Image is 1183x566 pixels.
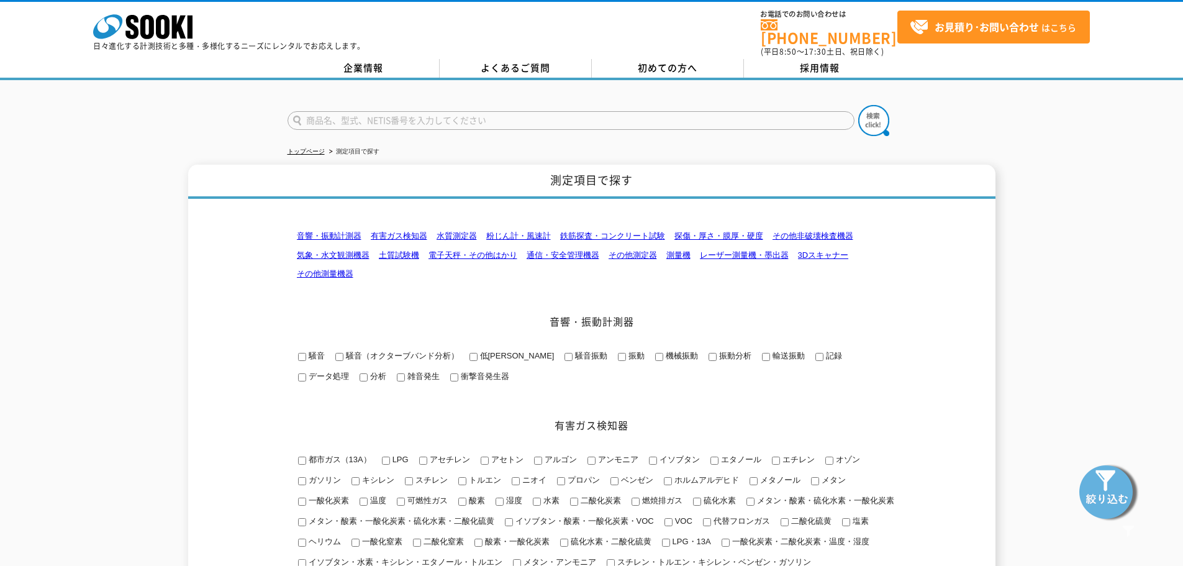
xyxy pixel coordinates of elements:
input: 酸素・一酸化炭素 [474,539,483,547]
span: 二酸化窒素 [421,537,464,546]
span: 一酸化窒素 [360,537,402,546]
input: 商品名、型式、NETIS番号を入力してください [288,111,854,130]
span: 酸素・一酸化炭素 [483,537,550,546]
p: 日々進化する計測技術と多種・多様化するニーズにレンタルでお応えします。 [93,42,365,50]
span: 温度 [368,496,386,505]
input: ガソリン [298,477,306,485]
span: LPG・13A [670,537,711,546]
span: アンモニア [596,455,638,464]
span: データ処理 [306,372,349,381]
span: メタン・酸素・硫化水素・一酸化炭素 [755,496,894,505]
input: 振動分析 [709,353,717,361]
input: プロパン [557,477,565,485]
span: 都市ガス（13A） [306,455,371,464]
span: 機械振動 [663,351,698,360]
span: ニオイ [520,475,546,485]
span: エタノール [718,455,761,464]
span: 17:30 [804,46,827,57]
input: 一酸化炭素・二酸化炭素・温度・湿度 [722,539,730,547]
span: ガソリン [306,475,341,485]
span: 振動分析 [717,351,751,360]
a: 有害ガス検知器 [371,231,427,240]
span: 水素 [541,496,560,505]
span: 振動 [626,351,645,360]
h2: 有害ガス検知器 [288,419,896,432]
input: エチレン [772,457,780,465]
span: メタン・酸素・一酸化炭素・硫化水素・二酸化硫黄 [306,516,494,526]
input: トルエン [458,477,466,485]
li: 測定項目で探す [327,145,379,158]
input: 雑音発生 [397,373,405,381]
span: 可燃性ガス [405,496,448,505]
input: 可燃性ガス [397,498,405,506]
input: 温度 [360,498,368,506]
input: アンモニア [587,457,596,465]
input: 分析 [360,373,368,381]
input: スチレン [405,477,413,485]
input: 騒音 [298,353,306,361]
input: アセチレン [419,457,427,465]
span: プロパン [565,475,600,485]
a: 企業情報 [288,59,440,78]
span: 二酸化炭素 [578,496,621,505]
span: 一酸化炭素・二酸化炭素・温度・湿度 [730,537,869,546]
span: スチレン [413,475,448,485]
input: 都市ガス（13A） [298,457,306,465]
span: ホルムアルデヒド [672,475,739,485]
input: 代替フロンガス [703,518,711,526]
a: その他測定器 [609,250,657,260]
span: キシレン [360,475,394,485]
a: 粉じん計・風速計 [486,231,551,240]
span: 衝撃音発生器 [458,372,509,381]
span: 騒音（オクターブバンド分析） [343,351,459,360]
span: エチレン [780,455,815,464]
input: LPG [382,457,390,465]
input: 機械振動 [655,353,663,361]
span: 硫化水素 [701,496,736,505]
input: キシレン [351,477,360,485]
input: 水素 [533,498,541,506]
span: 低[PERSON_NAME] [478,351,555,360]
input: 記録 [815,353,823,361]
h2: 音響・振動計測器 [288,315,896,328]
input: アルゴン [534,457,542,465]
a: 初めての方へ [592,59,744,78]
a: 気象・水文観測機器 [297,250,369,260]
input: 一酸化炭素 [298,498,306,506]
input: メタン・酸素・硫化水素・一酸化炭素 [746,498,755,506]
a: 通信・安全管理機器 [527,250,599,260]
h1: 測定項目で探す [188,165,995,199]
input: 二酸化硫黄 [781,518,789,526]
input: 塩素 [842,518,850,526]
input: LPG・13A [662,539,670,547]
span: アルゴン [542,455,577,464]
input: オゾン [825,457,833,465]
span: VOC [673,516,692,526]
a: 探傷・厚さ・膜厚・硬度 [674,231,763,240]
span: はこちら [910,18,1076,37]
input: 騒音振動 [564,353,573,361]
img: btn_search_fixed.png [1077,460,1140,523]
input: 輸送振動 [762,353,770,361]
span: 8:50 [779,46,797,57]
a: その他非破壊検査機器 [773,231,853,240]
input: 低[PERSON_NAME] [469,353,478,361]
a: その他測量機器 [297,269,353,278]
span: 騒音振動 [573,351,607,360]
span: メタノール [758,475,800,485]
input: 燃焼排ガス [632,498,640,506]
a: 採用情報 [744,59,896,78]
span: トルエン [466,475,501,485]
a: 水質測定器 [437,231,477,240]
input: 酸素 [458,498,466,506]
a: トップページ [288,148,325,155]
input: 振動 [618,353,626,361]
input: エタノール [710,457,718,465]
input: 硫化水素 [693,498,701,506]
input: 衝撃音発生器 [450,373,458,381]
input: イソブタン [649,457,657,465]
input: 二酸化炭素 [570,498,578,506]
a: 鉄筋探査・コンクリート試験 [560,231,665,240]
input: ヘリウム [298,539,306,547]
span: 燃焼排ガス [640,496,682,505]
